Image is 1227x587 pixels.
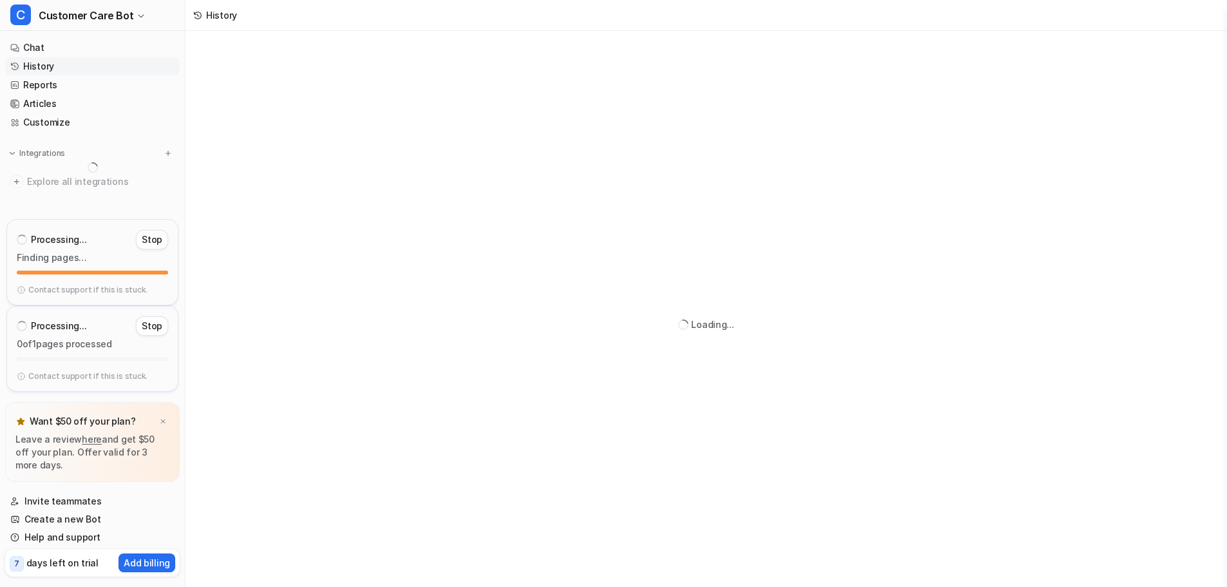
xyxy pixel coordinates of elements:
a: here [82,434,102,445]
p: Add billing [124,556,170,570]
p: Stop [142,320,162,332]
p: Processing... [31,233,86,246]
div: Loading... [691,318,734,331]
span: C [10,5,31,25]
img: explore all integrations [10,175,23,188]
a: Help and support [5,528,180,546]
button: Integrations [5,147,69,160]
img: star [15,416,26,427]
p: Want $50 off your plan? [30,415,136,428]
a: Articles [5,95,180,113]
p: Leave a review and get $50 off your plan. Offer valid for 3 more days. [15,433,169,472]
span: Customer Care Bot [39,6,133,24]
button: Stop [136,230,168,249]
p: Contact support if this is stuck. [28,285,147,295]
a: Explore all integrations [5,173,180,191]
p: 7 [14,558,19,570]
p: Finding pages… [17,253,168,263]
a: Create a new Bot [5,510,180,528]
button: Stop [136,316,168,336]
a: Reports [5,76,180,94]
img: x [159,418,167,426]
p: days left on trial [26,556,99,570]
a: Customize [5,113,180,131]
img: menu_add.svg [164,149,173,158]
a: History [5,57,180,75]
p: Processing... [31,320,86,332]
span: Explore all integrations [27,171,175,192]
a: Invite teammates [5,492,180,510]
div: History [206,8,237,22]
p: 0 of 1 pages processed [17,339,168,349]
p: Contact support if this is stuck. [28,371,147,381]
button: Add billing [119,553,175,572]
img: expand menu [8,149,17,158]
a: Chat [5,39,180,57]
p: Stop [142,233,162,246]
p: Integrations [19,148,65,159]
